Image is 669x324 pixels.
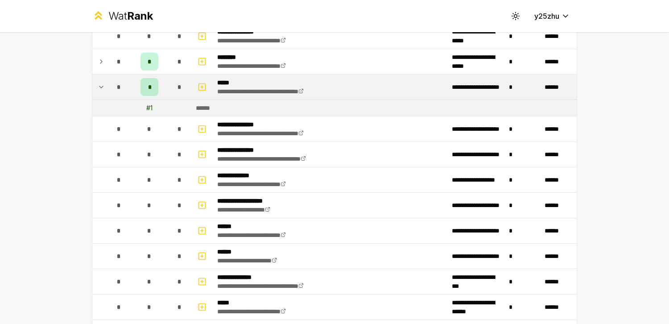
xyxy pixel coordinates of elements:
[146,104,153,112] div: # 1
[92,9,153,23] a: WatRank
[534,11,559,21] span: y25zhu
[108,9,153,23] div: Wat
[127,9,153,22] span: Rank
[527,8,577,24] button: y25zhu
